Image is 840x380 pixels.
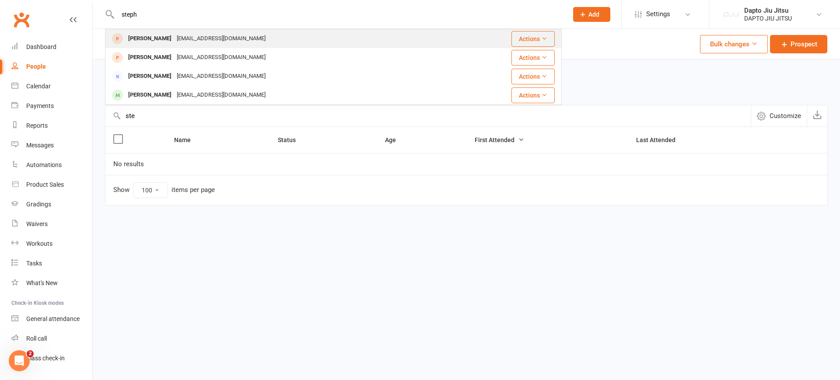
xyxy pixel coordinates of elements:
td: No results [105,153,827,175]
button: Bulk changes [700,35,768,53]
input: Search by contact name [105,105,751,126]
a: Automations [11,155,92,175]
iframe: Intercom live chat [9,350,30,371]
div: items per page [171,186,215,194]
a: Workouts [11,234,92,254]
a: Gradings [11,195,92,214]
button: Last Attended [636,135,685,145]
a: Class kiosk mode [11,349,92,368]
span: Last Attended [636,136,685,143]
a: People [11,57,92,77]
div: Workouts [26,240,52,247]
a: Prospect [770,35,827,53]
span: Age [385,136,406,143]
div: What's New [26,279,58,286]
a: What's New [11,273,92,293]
div: [PERSON_NAME] [126,70,174,83]
div: Gradings [26,201,51,208]
img: thumb_image1723000370.png [722,6,740,23]
div: [PERSON_NAME] [126,89,174,101]
span: Settings [646,4,670,24]
a: Product Sales [11,175,92,195]
div: [EMAIL_ADDRESS][DOMAIN_NAME] [174,51,268,64]
div: Dashboard [26,43,56,50]
a: Tasks [11,254,92,273]
div: General attendance [26,315,80,322]
div: Roll call [26,335,47,342]
button: Actions [511,50,555,66]
span: First Attended [475,136,524,143]
button: First Attended [475,135,524,145]
div: Dapto Jiu Jitsu [744,7,792,14]
button: Add [573,7,610,22]
a: Dashboard [11,37,92,57]
div: Waivers [26,220,48,227]
div: Payments [26,102,54,109]
span: Customize [770,111,801,121]
a: Reports [11,116,92,136]
div: DAPTO JIU JITSU [744,14,792,22]
button: Age [385,135,406,145]
div: Calendar [26,83,51,90]
a: Clubworx [10,9,32,31]
div: Class check-in [26,355,65,362]
div: [EMAIL_ADDRESS][DOMAIN_NAME] [174,70,268,83]
span: 2 [27,350,34,357]
div: [EMAIL_ADDRESS][DOMAIN_NAME] [174,89,268,101]
input: Search... [115,8,562,21]
span: Prospect [791,39,817,49]
div: Automations [26,161,62,168]
button: Name [174,135,200,145]
span: Add [588,11,599,18]
div: People [26,63,46,70]
div: Tasks [26,260,42,267]
a: Messages [11,136,92,155]
a: Payments [11,96,92,116]
a: General attendance kiosk mode [11,309,92,329]
div: [PERSON_NAME] [126,51,174,64]
div: Reports [26,122,48,129]
span: Status [278,136,305,143]
span: Name [174,136,200,143]
button: Actions [511,87,555,103]
div: [EMAIL_ADDRESS][DOMAIN_NAME] [174,32,268,45]
div: Messages [26,142,54,149]
a: Calendar [11,77,92,96]
button: Actions [511,69,555,84]
button: Actions [511,31,555,47]
button: Status [278,135,305,145]
div: [PERSON_NAME] [126,32,174,45]
div: Product Sales [26,181,64,188]
a: Waivers [11,214,92,234]
button: Customize [751,105,807,126]
a: Roll call [11,329,92,349]
div: Show [113,182,215,198]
